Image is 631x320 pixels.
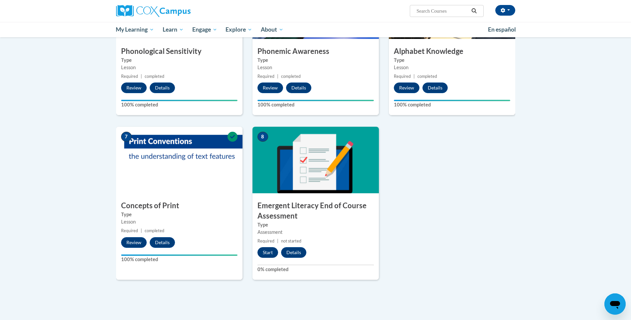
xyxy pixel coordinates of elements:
span: | [413,74,415,79]
a: Cox Campus [116,5,242,17]
button: Review [121,82,147,93]
span: Required [257,239,274,243]
label: 100% completed [121,101,237,108]
a: About [256,22,288,37]
a: Learn [158,22,188,37]
h3: Alphabet Knowledge [389,46,515,57]
label: Type [257,221,374,229]
span: Required [394,74,411,79]
span: Required [121,228,138,233]
span: Explore [226,26,252,34]
button: Account Settings [495,5,515,16]
label: 100% completed [257,101,374,108]
span: My Learning [116,26,154,34]
input: Search Courses [416,7,469,15]
div: Lesson [394,64,510,71]
span: | [141,74,142,79]
span: Engage [192,26,217,34]
span: | [141,228,142,233]
label: Type [121,57,237,64]
span: completed [145,74,164,79]
div: Your progress [394,100,510,101]
button: Review [121,237,147,248]
label: 0% completed [257,266,374,273]
span: completed [145,228,164,233]
label: 100% completed [121,256,237,263]
img: Cox Campus [116,5,191,17]
button: Details [422,82,448,93]
button: Review [394,82,419,93]
div: Your progress [121,254,237,256]
a: Engage [188,22,222,37]
div: Lesson [121,218,237,226]
span: completed [281,74,301,79]
a: En español [484,23,520,37]
h3: Emergent Literacy End of Course Assessment [252,201,379,221]
button: Search [469,7,479,15]
button: Details [150,82,175,93]
span: About [261,26,283,34]
img: Course Image [252,127,379,193]
span: Learn [163,26,184,34]
span: | [277,74,278,79]
h3: Concepts of Print [116,201,242,211]
span: completed [417,74,437,79]
span: 8 [257,132,268,142]
h3: Phonemic Awareness [252,46,379,57]
span: not started [281,239,301,243]
div: Lesson [257,64,374,71]
span: Required [257,74,274,79]
div: Your progress [121,100,237,101]
a: My Learning [112,22,159,37]
label: Type [394,57,510,64]
span: Required [121,74,138,79]
div: Main menu [106,22,525,37]
label: Type [257,57,374,64]
img: Course Image [116,127,242,193]
span: 7 [121,132,132,142]
iframe: Button to launch messaging window [604,293,626,315]
div: Your progress [257,100,374,101]
button: Details [286,82,311,93]
button: Review [257,82,283,93]
h3: Phonological Sensitivity [116,46,242,57]
span: | [277,239,278,243]
span: En español [488,26,516,33]
button: Details [281,247,306,258]
button: Details [150,237,175,248]
button: Start [257,247,278,258]
div: Assessment [257,229,374,236]
a: Explore [221,22,256,37]
label: Type [121,211,237,218]
div: Lesson [121,64,237,71]
label: 100% completed [394,101,510,108]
